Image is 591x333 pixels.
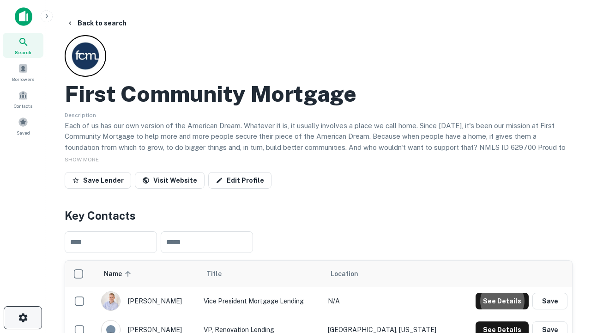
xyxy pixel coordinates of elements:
[208,172,271,189] a: Edit Profile
[3,60,43,85] a: Borrowers
[199,261,323,287] th: Title
[199,287,323,315] td: Vice President Mortgage Lending
[17,129,30,136] span: Saved
[65,172,131,189] button: Save Lender
[323,261,457,287] th: Location
[101,291,194,311] div: [PERSON_NAME]
[104,268,134,279] span: Name
[65,156,99,163] span: SHOW MORE
[323,287,457,315] td: N/A
[331,268,358,279] span: Location
[532,293,567,309] button: Save
[102,292,120,310] img: 1520878720083
[65,207,573,224] h4: Key Contacts
[135,172,205,189] a: Visit Website
[15,49,31,56] span: Search
[206,268,234,279] span: Title
[65,80,356,107] h2: First Community Mortgage
[14,102,32,110] span: Contacts
[12,75,34,83] span: Borrowers
[3,33,43,58] a: Search
[3,86,43,111] a: Contacts
[545,229,591,274] iframe: Chat Widget
[63,15,130,31] button: Back to search
[65,120,573,164] p: Each of us has our own version of the American Dream. Whatever it is, it usually involves a place...
[65,112,96,118] span: Description
[3,113,43,138] a: Saved
[15,7,32,26] img: capitalize-icon.png
[476,293,529,309] button: See Details
[96,261,199,287] th: Name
